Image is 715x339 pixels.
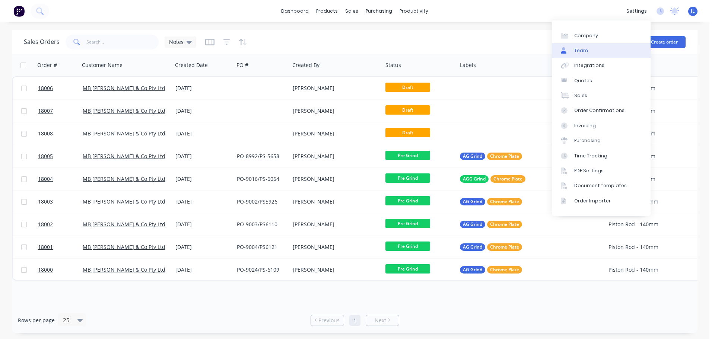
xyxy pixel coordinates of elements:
a: Integrations [552,58,651,73]
span: AG Grind [463,221,482,228]
div: Purchasing [574,137,601,144]
div: Order Importer [574,198,611,204]
span: AG Grind [463,198,482,205]
div: purchasing [362,6,396,17]
div: Integrations [574,62,604,69]
span: 18004 [38,175,53,183]
div: [DATE] [175,221,231,228]
div: Order Confirmations [574,107,625,114]
span: Pre Grind [385,151,430,160]
div: Quotes [574,77,592,84]
span: Draft [385,83,430,92]
a: Next page [366,317,399,324]
div: PO-9004/PS6121 [237,243,284,251]
a: Quotes [552,73,651,88]
button: Create order [643,36,686,48]
div: [PERSON_NAME] [293,198,375,205]
a: 18003 [38,191,83,213]
span: 18006 [38,84,53,92]
div: Company [574,32,598,39]
div: Status [385,61,401,69]
span: 18003 [38,198,53,205]
div: [DATE] [175,198,231,205]
span: Pre Grind [385,264,430,274]
span: Next [375,317,386,324]
div: [DATE] [175,266,231,274]
span: Chrome Plate [490,198,519,205]
div: PDF Settings [574,167,604,174]
div: PO-9016/PS-6054 [237,175,284,183]
h1: Sales Orders [24,38,60,45]
a: 18002 [38,213,83,236]
span: Chrome Plate [490,243,519,251]
button: AG GrindChrome Plate [460,243,522,251]
button: AGG GrindChrome Plate [460,175,525,183]
div: Customer Name [82,61,123,69]
div: [DATE] [175,130,231,137]
div: Team [574,47,588,54]
div: [DATE] [175,153,231,160]
a: MB [PERSON_NAME] & Co Pty Ltd [83,153,165,160]
div: [PERSON_NAME] [293,243,375,251]
a: Company [552,28,651,43]
a: 18005 [38,145,83,167]
input: Search... [86,35,159,49]
a: MB [PERSON_NAME] & Co Pty Ltd [83,266,165,273]
div: productivity [396,6,432,17]
span: AG Grind [463,266,482,274]
a: MB [PERSON_NAME] & Co Pty Ltd [83,84,165,92]
a: Team [552,43,651,58]
a: Order Importer [552,194,651,208]
span: Chrome Plate [490,221,519,228]
div: Created By [292,61,320,69]
span: 18007 [38,107,53,115]
span: AG Grind [463,153,482,160]
a: Page 1 is your current page [349,315,360,326]
span: Pre Grind [385,196,430,205]
div: [DATE] [175,84,231,92]
span: AGG Grind [463,175,486,183]
a: 18008 [38,122,83,145]
a: MB [PERSON_NAME] & Co Pty Ltd [83,107,165,114]
div: Created Date [175,61,208,69]
div: [PERSON_NAME] [293,221,375,228]
div: Invoicing [574,122,596,129]
button: AG GrindChrome Plate [460,221,522,228]
div: [DATE] [175,243,231,251]
a: PDF Settings [552,163,651,178]
div: PO-9003/PS6110 [237,221,284,228]
ul: Pagination [308,315,402,326]
div: sales [341,6,362,17]
span: Draft [385,128,430,137]
a: MB [PERSON_NAME] & Co Pty Ltd [83,221,165,228]
a: MB [PERSON_NAME] & Co Pty Ltd [83,130,165,137]
div: settings [623,6,651,17]
a: 18006 [38,77,83,99]
div: [PERSON_NAME] [293,266,375,274]
span: Notes [169,38,184,46]
div: [DATE] [175,175,231,183]
span: Chrome Plate [490,153,519,160]
div: [PERSON_NAME] [293,84,375,92]
button: AG GrindChrome Plate [460,153,522,160]
span: AG Grind [463,243,482,251]
span: 18002 [38,221,53,228]
span: 18005 [38,153,53,160]
span: Previous [318,317,340,324]
span: 18008 [38,130,53,137]
a: Previous page [311,317,344,324]
div: PO-9002/PS5926 [237,198,284,205]
span: Draft [385,105,430,115]
div: [PERSON_NAME] [293,153,375,160]
a: Order Confirmations [552,103,651,118]
div: [PERSON_NAME] [293,107,375,115]
div: Labels [460,61,476,69]
a: MB [PERSON_NAME] & Co Pty Ltd [83,243,165,250]
a: 18007 [38,100,83,122]
a: MB [PERSON_NAME] & Co Pty Ltd [83,175,165,182]
div: Document templates [574,182,627,189]
span: 18001 [38,243,53,251]
a: 18000 [38,259,83,281]
div: products [312,6,341,17]
div: PO # [236,61,248,69]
